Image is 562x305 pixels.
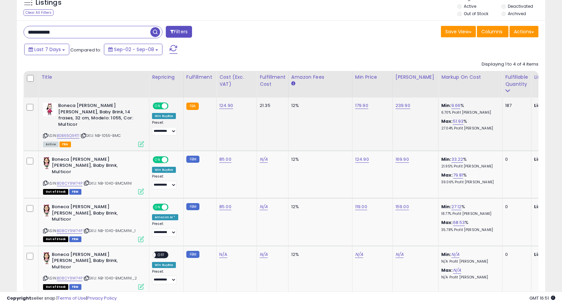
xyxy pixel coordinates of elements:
small: FBA [186,103,199,110]
div: Displaying 1 to 4 of 4 items [482,61,538,68]
label: Deactivated [508,3,533,9]
b: Max: [441,267,453,273]
span: | SKU: NB-1040-BMCMINI_2 [83,275,137,281]
div: Preset: [152,222,178,237]
a: 124.90 [219,102,233,109]
div: Fulfillment [186,74,214,81]
span: Columns [481,28,502,35]
div: 0 [505,156,526,162]
small: FBM [186,156,199,163]
span: All listings that are currently out of stock and unavailable for purchase on Amazon [43,236,68,242]
button: Actions [510,26,538,37]
div: 187 [505,103,526,109]
span: FBM [69,236,81,242]
b: Min: [441,203,451,210]
a: 68.53 [453,219,465,226]
a: N/A [260,203,268,210]
div: 21.35 [260,103,283,109]
label: Archived [508,11,526,16]
button: Last 7 Days [24,44,69,55]
div: Win BuyBox [152,262,176,268]
label: Out of Stock [464,11,488,16]
a: 159.00 [396,203,409,210]
img: 31sc1LC3DiL._SL40_.jpg [43,103,57,116]
img: 31KK4m6pwkL._SL40_.jpg [43,252,50,265]
a: N/A [260,251,268,258]
a: N/A [396,251,404,258]
span: | SKU: NB-1040-BMCMINI [83,181,132,186]
a: 27.12 [451,203,462,210]
b: Min: [441,251,451,258]
span: OFF [156,252,166,258]
th: The percentage added to the cost of goods (COGS) that forms the calculator for Min & Max prices. [439,71,502,98]
div: 12% [291,252,347,258]
span: ON [153,157,162,162]
a: 85.00 [219,156,231,163]
p: 39.06% Profit [PERSON_NAME] [441,180,497,185]
a: 179.90 [355,102,368,109]
strong: Copyright [7,295,31,301]
b: Boneca [PERSON_NAME] [PERSON_NAME], Baby Brink, 14 frases, 32 cm, Modelo: 1055, Cor: Multicor [58,103,140,129]
a: 169.90 [396,156,409,163]
a: 9.66 [451,102,461,109]
b: Min: [441,102,451,109]
a: 79.81 [453,172,463,179]
span: Compared to: [70,47,101,53]
b: Boneca [PERSON_NAME] [PERSON_NAME], Baby Brink, Multicor [52,204,134,224]
span: | SKU: NB-1055-BMC [80,133,121,138]
span: OFF [167,157,178,162]
b: Min: [441,156,451,162]
div: Repricing [152,74,181,81]
div: 12% [291,103,347,109]
span: All listings currently available for purchase on Amazon [43,142,59,147]
button: Sep-02 - Sep-08 [104,44,162,55]
b: Max: [441,118,453,124]
p: N/A Profit [PERSON_NAME] [441,275,497,280]
span: OFF [167,204,178,210]
a: 85.00 [219,203,231,210]
div: Clear All Filters [24,9,53,16]
div: Fulfillable Quantity [505,74,528,88]
label: Active [464,3,476,9]
div: Win BuyBox [152,167,176,173]
p: 18.77% Profit [PERSON_NAME] [441,212,497,216]
div: Win BuyBox [152,113,176,119]
a: B08CY9W74P [57,228,82,234]
div: % [441,156,497,169]
a: N/A [453,267,461,274]
a: B08CY9W74P [57,275,82,281]
div: Preset: [152,174,178,189]
div: seller snap | | [7,295,117,302]
button: Save View [441,26,476,37]
a: N/A [451,251,459,258]
span: OFF [167,103,178,109]
a: N/A [219,251,227,258]
b: Boneca [PERSON_NAME] [PERSON_NAME], Baby Brink, Multicor [52,252,134,272]
a: 124.90 [355,156,369,163]
a: 119.00 [355,203,367,210]
p: 35.78% Profit [PERSON_NAME] [441,228,497,232]
div: ASIN: [43,252,144,289]
div: % [441,220,497,232]
div: Title [41,74,146,81]
a: B08CY9W74P [57,181,82,186]
span: ON [153,103,162,109]
div: 12% [291,156,347,162]
span: FBM [69,284,81,290]
a: 51.93 [453,118,464,125]
div: % [441,204,497,216]
span: FBA [60,142,71,147]
a: Terms of Use [58,295,86,301]
div: % [441,103,497,115]
a: 33.22 [451,156,463,163]
button: Filters [166,26,192,38]
a: 239.90 [396,102,410,109]
div: Amazon AI * [152,214,178,220]
div: % [441,172,497,185]
div: Preset: [152,120,178,136]
span: 2025-09-17 16:51 GMT [529,295,555,301]
span: | SKU: NB-1040-BMCMINI_1 [83,228,136,233]
span: Last 7 Days [34,46,61,53]
div: ASIN: [43,156,144,194]
a: Privacy Policy [87,295,117,301]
